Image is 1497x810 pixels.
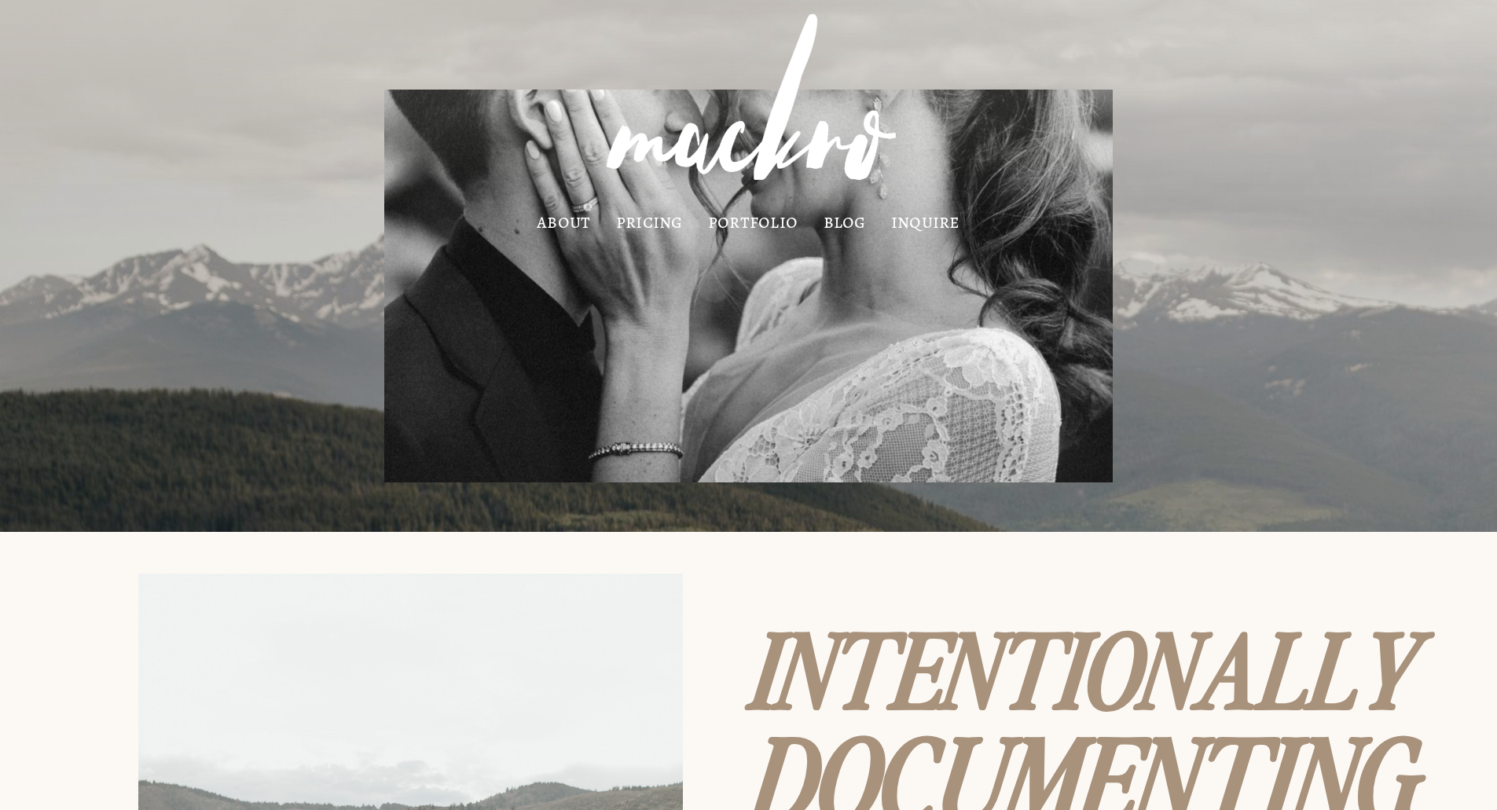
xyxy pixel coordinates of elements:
a: pricing [616,215,683,229]
a: inquire [891,215,960,229]
img: MACKRO PHOTOGRAPHY | Denver Colorado Wedding Photographer [574,2,924,211]
a: blog [824,215,866,229]
a: portfolio [708,215,798,229]
strong: INTENTIONALLY [753,595,1420,735]
a: about [537,215,590,229]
